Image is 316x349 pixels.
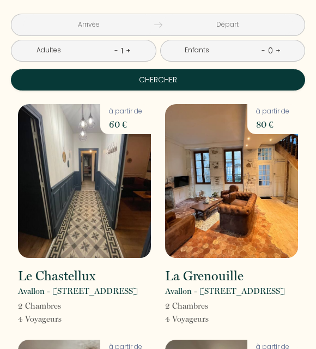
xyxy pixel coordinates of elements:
p: 4 Voyageur [18,312,62,326]
p: Avallon - [STREET_ADDRESS] [165,285,285,298]
h2: Le Chastellux [18,269,95,282]
div: 0 [265,42,276,59]
span: s [205,314,209,324]
p: Avallon - [STREET_ADDRESS] [18,285,138,298]
a: - [114,45,118,56]
input: Arrivée [23,14,154,35]
div: Adultes [37,45,65,56]
p: à partir de [109,106,142,117]
p: 80 € [256,117,289,132]
h2: La Grenouille [165,269,244,282]
a: - [262,45,265,56]
div: 1 [118,42,126,59]
button: Chercher [11,69,305,91]
div: Enfants [185,45,213,56]
span: s [205,301,208,311]
span: s [58,301,61,311]
p: 60 € [109,117,142,132]
p: 2 Chambre [18,299,62,312]
a: + [126,45,131,56]
span: s [58,314,62,324]
img: guests [154,21,162,29]
p: à partir de [256,106,289,117]
p: 2 Chambre [165,299,209,312]
img: rental-image [18,104,151,258]
a: + [276,45,281,56]
p: 4 Voyageur [165,312,209,326]
input: Départ [162,14,293,35]
img: rental-image [165,104,298,258]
